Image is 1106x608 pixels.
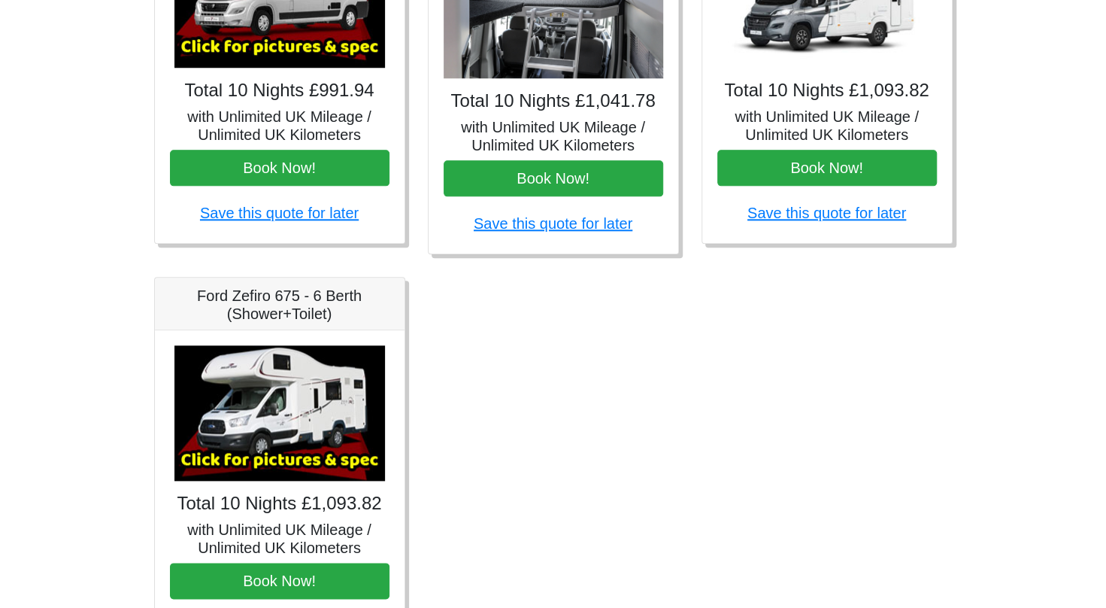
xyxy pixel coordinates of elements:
[170,493,389,515] h4: Total 10 Nights £1,093.82
[444,118,663,154] h5: with Unlimited UK Mileage / Unlimited UK Kilometers
[474,215,632,232] a: Save this quote for later
[717,150,937,186] button: Book Now!
[170,80,389,102] h4: Total 10 Nights £991.94
[444,160,663,196] button: Book Now!
[717,108,937,144] h5: with Unlimited UK Mileage / Unlimited UK Kilometers
[174,345,385,481] img: Ford Zefiro 675 - 6 Berth (Shower+Toilet)
[170,108,389,144] h5: with Unlimited UK Mileage / Unlimited UK Kilometers
[170,287,389,323] h5: Ford Zefiro 675 - 6 Berth (Shower+Toilet)
[200,205,359,221] a: Save this quote for later
[444,90,663,112] h4: Total 10 Nights £1,041.78
[717,80,937,102] h4: Total 10 Nights £1,093.82
[170,521,389,557] h5: with Unlimited UK Mileage / Unlimited UK Kilometers
[747,205,906,221] a: Save this quote for later
[170,150,389,186] button: Book Now!
[170,563,389,599] button: Book Now!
